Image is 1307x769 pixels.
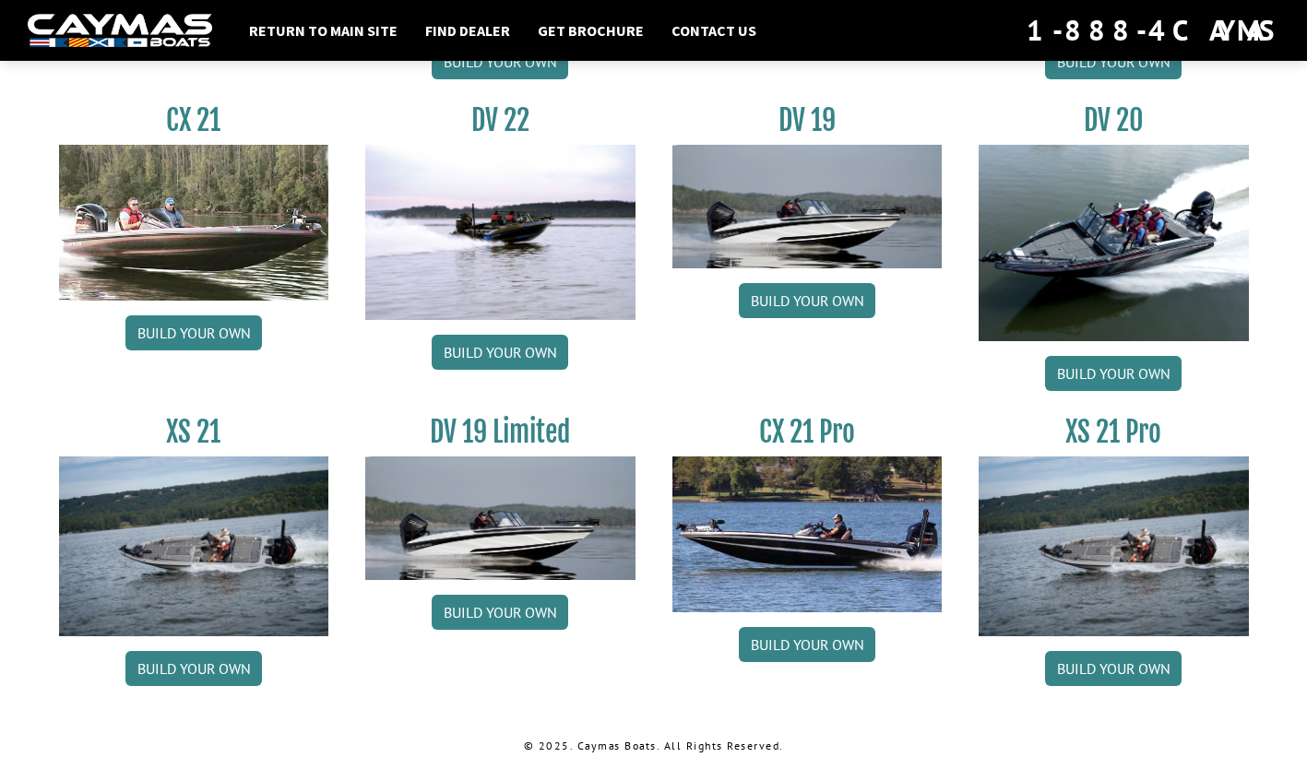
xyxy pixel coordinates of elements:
[672,145,943,268] img: dv-19-ban_from_website_for_caymas_connect.png
[739,283,875,318] a: Build your own
[432,595,568,630] a: Build your own
[240,18,407,42] a: Return to main site
[979,145,1249,341] img: DV_20_from_website_for_caymas_connect.png
[1027,10,1279,51] div: 1-888-4CAYMAS
[125,651,262,686] a: Build your own
[979,415,1249,449] h3: XS 21 Pro
[979,103,1249,137] h3: DV 20
[365,145,636,320] img: DV22_original_motor_cropped_for_caymas_connect.jpg
[59,103,329,137] h3: CX 21
[416,18,519,42] a: Find Dealer
[1045,356,1182,391] a: Build your own
[672,456,943,611] img: CX-21Pro_thumbnail.jpg
[125,315,262,350] a: Build your own
[739,627,875,662] a: Build your own
[662,18,766,42] a: Contact Us
[432,44,568,79] a: Build your own
[979,456,1249,636] img: XS_21_thumbnail.jpg
[1045,44,1182,79] a: Build your own
[59,145,329,300] img: CX21_thumb.jpg
[59,738,1249,754] p: © 2025. Caymas Boats. All Rights Reserved.
[365,103,636,137] h3: DV 22
[365,415,636,449] h3: DV 19 Limited
[672,103,943,137] h3: DV 19
[672,415,943,449] h3: CX 21 Pro
[28,14,212,48] img: white-logo-c9c8dbefe5ff5ceceb0f0178aa75bf4bb51f6bca0971e226c86eb53dfe498488.png
[1045,651,1182,686] a: Build your own
[432,335,568,370] a: Build your own
[59,456,329,636] img: XS_21_thumbnail.jpg
[529,18,653,42] a: Get Brochure
[365,456,636,580] img: dv-19-ban_from_website_for_caymas_connect.png
[59,415,329,449] h3: XS 21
